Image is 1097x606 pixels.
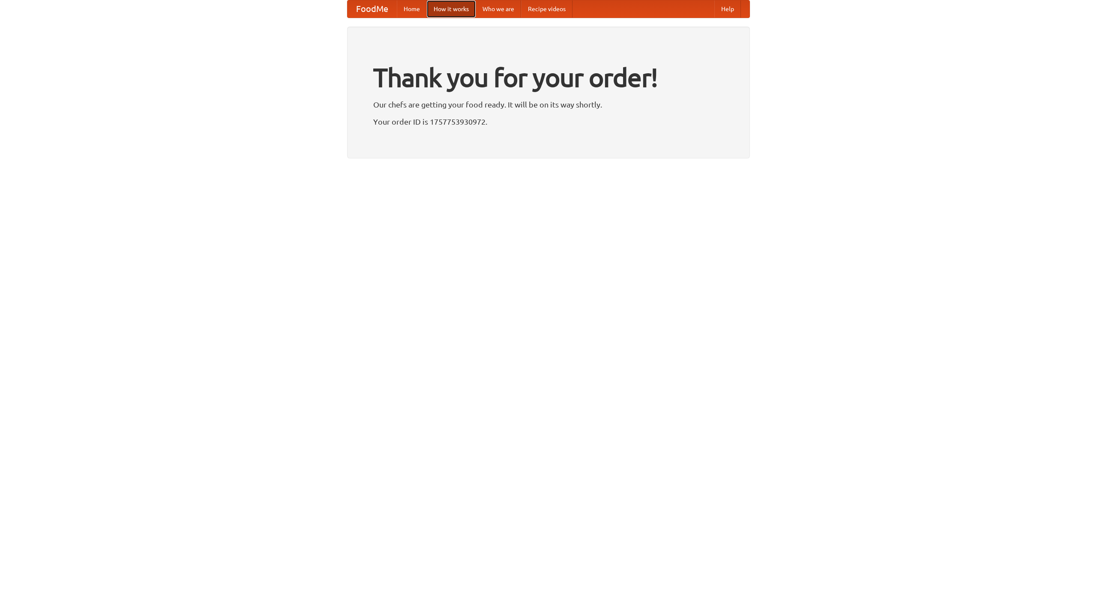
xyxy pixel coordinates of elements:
[427,0,476,18] a: How it works
[373,98,724,111] p: Our chefs are getting your food ready. It will be on its way shortly.
[476,0,521,18] a: Who we are
[373,115,724,128] p: Your order ID is 1757753930972.
[373,57,724,98] h1: Thank you for your order!
[348,0,397,18] a: FoodMe
[521,0,572,18] a: Recipe videos
[397,0,427,18] a: Home
[714,0,741,18] a: Help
